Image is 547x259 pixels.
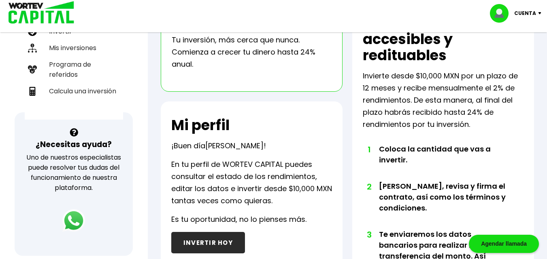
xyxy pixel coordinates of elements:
[28,44,37,53] img: inversiones-icon.6695dc30.svg
[28,87,37,96] img: calculadora-icon.17d418c4.svg
[367,143,371,156] span: 1
[379,143,507,181] li: Coloca la cantidad que vas a invertir.
[25,152,122,193] p: Uno de nuestros especialistas puede resolver tus dudas del funcionamiento de nuestra plataforma.
[28,65,37,74] img: recomiendanos-icon.9b8e9327.svg
[25,40,123,56] a: Mis inversiones
[536,12,547,15] img: icon-down
[363,70,524,131] p: Invierte desde $10,000 MXN por un plazo de 12 meses y recibe mensualmente el 2% de rendimientos. ...
[25,56,123,83] a: Programa de referidos
[171,158,332,207] p: En tu perfil de WORTEV CAPITAL puedes consultar el estado de los rendimientos, editar los datos e...
[171,140,266,152] p: ¡Buen día !
[514,7,536,19] p: Cuenta
[171,117,230,133] h2: Mi perfil
[363,15,524,63] h2: Inversiones simples, accesibles y redituables
[172,34,332,70] p: Tu inversión, más cerca que nunca. Comienza a crecer tu dinero hasta 24% anual.
[62,209,85,232] img: logos_whatsapp-icon.242b2217.svg
[171,213,306,225] p: Es tu oportunidad, no lo pienses más.
[367,181,371,193] span: 2
[379,181,507,229] li: [PERSON_NAME], revisa y firma el contrato, así como los términos y condiciones.
[490,4,514,23] img: profile-image
[367,229,371,241] span: 3
[205,141,264,151] span: [PERSON_NAME]
[25,1,123,120] ul: Capital
[171,232,245,253] button: INVERTIR HOY
[25,83,123,99] a: Calcula una inversión
[469,235,539,253] div: Agendar llamada
[36,139,112,150] h3: ¿Necesitas ayuda?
